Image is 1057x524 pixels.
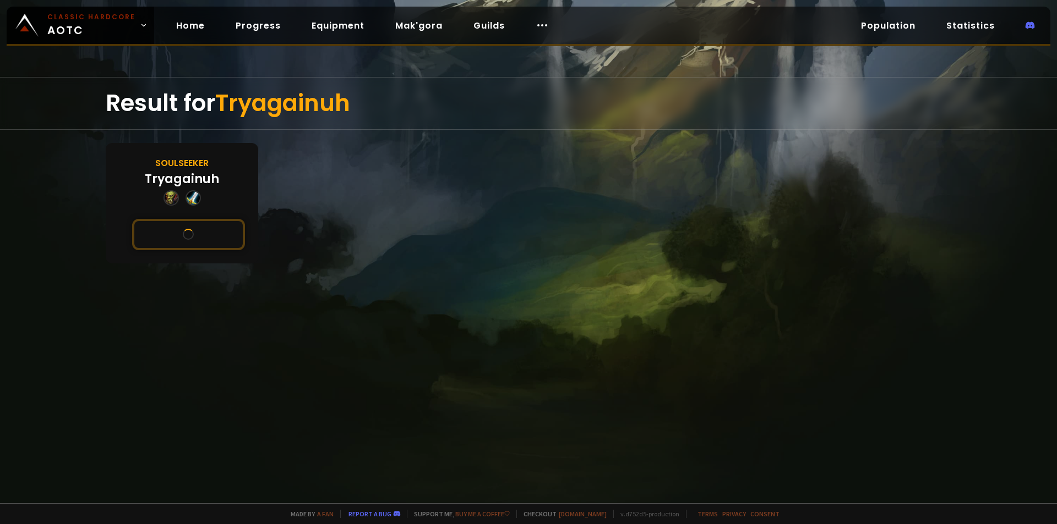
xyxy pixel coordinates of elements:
a: Consent [750,510,780,518]
a: Statistics [938,14,1004,37]
div: Result for [106,78,951,129]
a: Classic HardcoreAOTC [7,7,154,44]
a: a fan [317,510,334,518]
button: See this character [132,219,245,250]
div: Soulseeker [155,156,209,170]
a: Report a bug [348,510,391,518]
a: Population [852,14,924,37]
span: Support me, [407,510,510,518]
span: Checkout [516,510,607,518]
div: Tryagainuh [145,170,219,188]
a: Terms [698,510,718,518]
a: [DOMAIN_NAME] [559,510,607,518]
a: Mak'gora [386,14,451,37]
a: Privacy [722,510,746,518]
span: Made by [284,510,334,518]
a: Guilds [465,14,514,37]
span: AOTC [47,12,135,38]
a: Equipment [303,14,373,37]
small: Classic Hardcore [47,12,135,22]
span: v. d752d5 - production [613,510,679,518]
a: Home [167,14,214,37]
a: Progress [227,14,290,37]
span: Tryagainuh [215,87,350,119]
a: Buy me a coffee [455,510,510,518]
